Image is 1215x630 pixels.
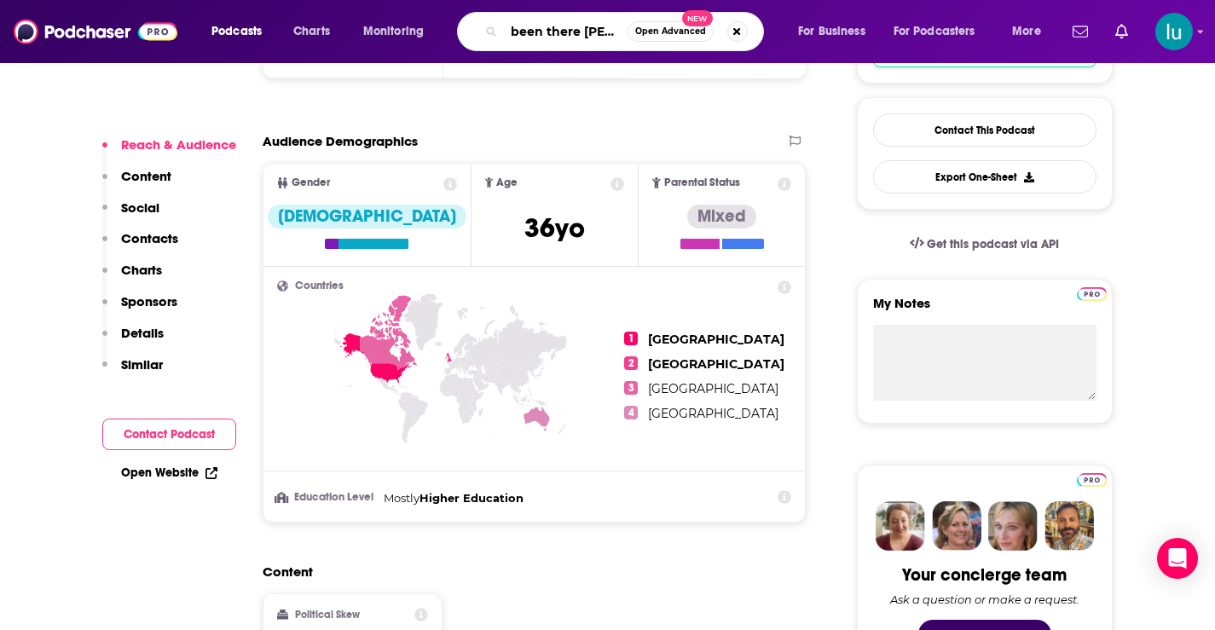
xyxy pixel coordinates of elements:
[102,199,159,231] button: Social
[624,332,638,345] span: 1
[624,406,638,419] span: 4
[295,280,344,292] span: Countries
[363,20,424,43] span: Monitoring
[932,501,981,551] img: Barbara Profile
[504,18,628,45] input: Search podcasts, credits, & more...
[873,295,1096,325] label: My Notes
[1155,13,1193,50] img: User Profile
[102,325,164,356] button: Details
[263,133,418,149] h2: Audience Demographics
[473,12,780,51] div: Search podcasts, credits, & more...
[873,113,1096,147] a: Contact This Podcast
[121,230,178,246] p: Contacts
[873,160,1096,194] button: Export One-Sheet
[293,20,330,43] span: Charts
[102,136,236,168] button: Reach & Audience
[648,406,778,421] span: [GEOGRAPHIC_DATA]
[102,230,178,262] button: Contacts
[1012,20,1041,43] span: More
[624,381,638,395] span: 3
[200,18,284,45] button: open menu
[121,262,162,278] p: Charts
[102,168,171,199] button: Content
[902,564,1067,586] div: Your concierge team
[263,564,793,580] h2: Content
[282,18,340,45] a: Charts
[121,199,159,216] p: Social
[1066,17,1095,46] a: Show notifications dropdown
[102,419,236,450] button: Contact Podcast
[876,501,925,551] img: Sydney Profile
[121,293,177,309] p: Sponsors
[1155,13,1193,50] button: Show profile menu
[292,177,330,188] span: Gender
[211,20,262,43] span: Podcasts
[664,177,740,188] span: Parental Status
[1077,471,1107,487] a: Pro website
[896,223,1073,265] a: Get this podcast via API
[102,262,162,293] button: Charts
[121,325,164,341] p: Details
[121,465,217,480] a: Open Website
[786,18,887,45] button: open menu
[14,15,177,48] img: Podchaser - Follow, Share and Rate Podcasts
[277,492,377,503] h3: Education Level
[635,27,706,36] span: Open Advanced
[102,293,177,325] button: Sponsors
[295,609,360,621] h2: Political Skew
[268,205,466,228] div: [DEMOGRAPHIC_DATA]
[798,20,865,43] span: For Business
[524,211,585,245] span: 36 yo
[351,18,446,45] button: open menu
[882,18,1000,45] button: open menu
[1077,285,1107,301] a: Pro website
[890,592,1079,606] div: Ask a question or make a request.
[419,491,524,505] span: Higher Education
[1044,501,1094,551] img: Jon Profile
[1155,13,1193,50] span: Logged in as lusodano
[1157,538,1198,579] div: Open Intercom Messenger
[682,10,713,26] span: New
[687,205,756,228] div: Mixed
[121,356,163,373] p: Similar
[121,168,171,184] p: Content
[648,356,784,372] span: [GEOGRAPHIC_DATA]
[648,381,778,396] span: [GEOGRAPHIC_DATA]
[927,237,1059,251] span: Get this podcast via API
[628,21,714,42] button: Open AdvancedNew
[1077,287,1107,301] img: Podchaser Pro
[624,356,638,370] span: 2
[384,491,419,505] span: Mostly
[102,356,163,388] button: Similar
[648,332,784,347] span: [GEOGRAPHIC_DATA]
[894,20,975,43] span: For Podcasters
[1000,18,1062,45] button: open menu
[1108,17,1135,46] a: Show notifications dropdown
[988,501,1038,551] img: Jules Profile
[121,136,236,153] p: Reach & Audience
[1077,473,1107,487] img: Podchaser Pro
[496,177,518,188] span: Age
